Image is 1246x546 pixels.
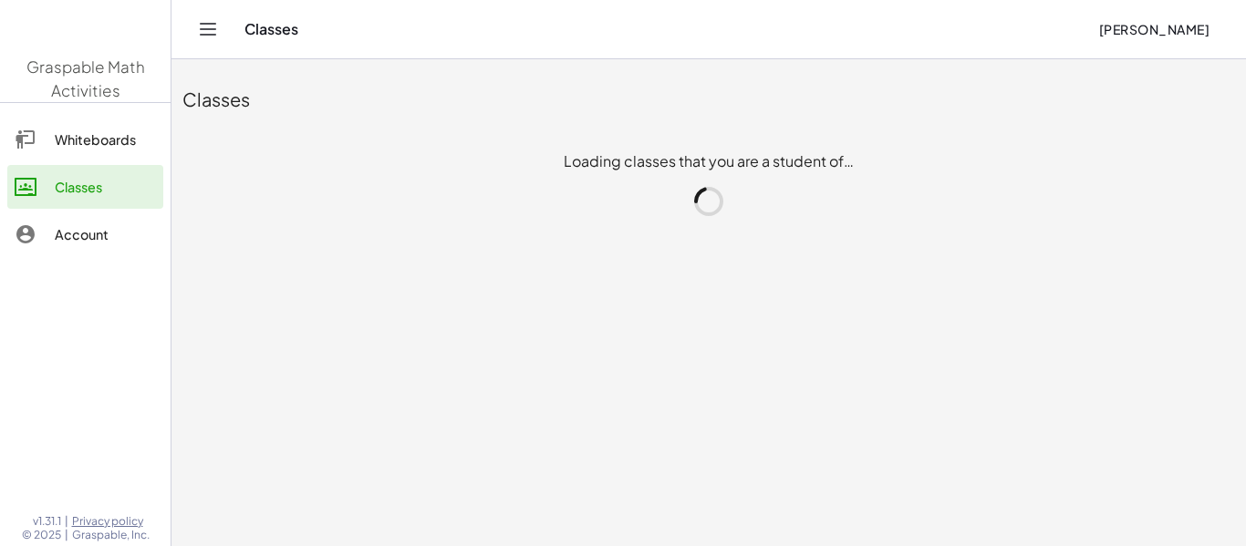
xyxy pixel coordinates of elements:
[33,514,61,529] span: v1.31.1
[7,212,163,256] a: Account
[55,223,156,245] div: Account
[182,87,1235,112] div: Classes
[65,528,68,542] span: |
[55,176,156,198] div: Classes
[193,15,223,44] button: Toggle navigation
[26,57,145,100] span: Graspable Math Activities
[197,150,1220,216] div: Loading classes that you are a student of…
[22,528,61,542] span: © 2025
[72,514,150,529] a: Privacy policy
[72,528,150,542] span: Graspable, Inc.
[1084,13,1224,46] button: [PERSON_NAME]
[65,514,68,529] span: |
[1098,21,1210,37] span: [PERSON_NAME]
[55,129,156,150] div: Whiteboards
[7,165,163,209] a: Classes
[7,118,163,161] a: Whiteboards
